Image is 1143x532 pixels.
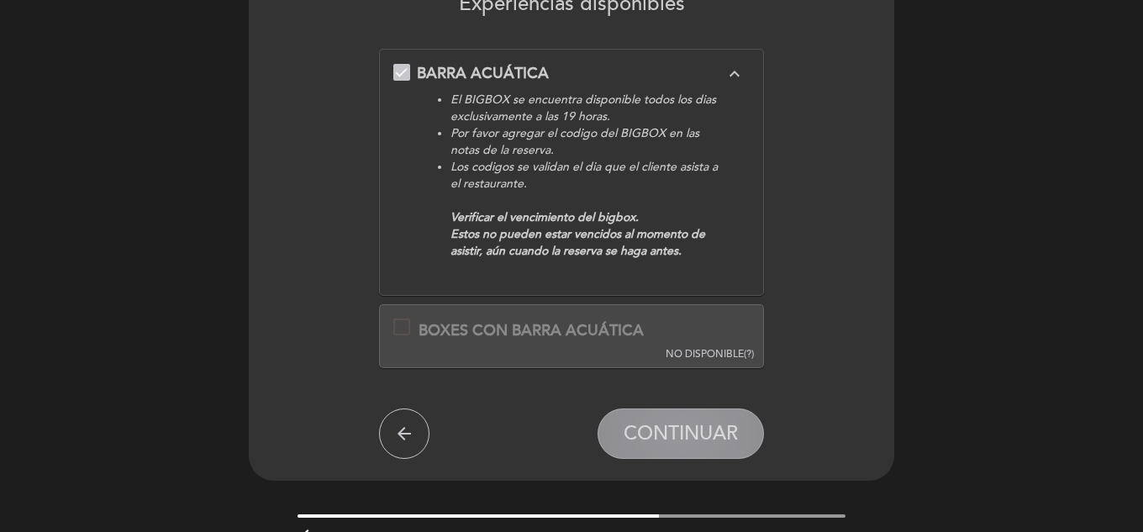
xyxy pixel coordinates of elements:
[661,305,759,362] button: NO DISPONIBLE(?)
[624,422,738,445] span: CONTINUAR
[724,64,745,84] i: expand_less
[394,424,414,444] i: arrow_back
[598,408,764,459] button: CONTINUAR
[666,347,754,361] div: (?)
[450,126,699,157] em: Por favor agregar el codigo del BIGBOX en las notas de la reserva.
[379,408,429,459] button: arrow_back
[419,320,644,342] div: BOXES CON BARRA ACUÁTICA
[666,348,744,361] span: NO DISPONIBLE
[393,63,751,268] md-checkbox: BARRA ACUÁTICA expand_more El BIGBOX se encuentra disponible todos los dias exclusivamente a las ...
[417,64,549,82] span: BARRA ACUÁTICA
[719,63,750,85] button: expand_less
[450,210,639,224] em: Verificar el vencimiento del bigbox.
[450,92,716,124] em: El BIGBOX se encuentra disponible todos los dias exclusivamente a las 19 horas.
[450,160,718,191] em: Los codigos se validan el dia que el cliente asista a el restaurante.
[450,227,705,258] em: Estos no pueden estar vencidos al momento de asistir, aún cuando la reserva se haga antes.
